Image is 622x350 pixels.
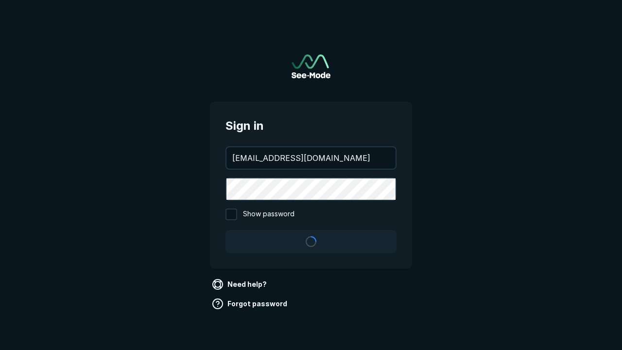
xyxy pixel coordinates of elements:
img: See-Mode Logo [292,54,330,78]
a: Need help? [210,277,271,292]
a: Forgot password [210,296,291,312]
span: Sign in [225,117,397,135]
input: your@email.com [226,147,396,169]
a: Go to sign in [292,54,330,78]
span: Show password [243,209,294,220]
